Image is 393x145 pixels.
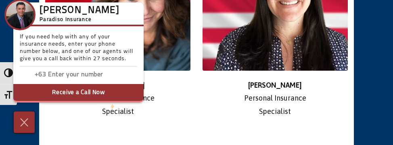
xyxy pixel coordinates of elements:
[203,79,348,118] p: Personal Insurance Specialist
[99,104,119,109] span: We're by
[40,7,119,15] h3: [PERSON_NAME]
[20,34,137,67] p: If you need help with any of your insurance needs, enter your phone number below, and one of our ...
[111,103,114,110] img: Powered by icon
[13,84,144,103] button: Receive a Call Now
[6,1,34,29] img: Company Icon
[48,69,129,81] input: Enter phone number
[40,15,119,24] h5: Paradiso Insurance
[99,104,144,109] a: We'rePowered by iconbyResponseiQ
[248,81,302,89] strong: [PERSON_NAME]
[24,69,48,81] input: Enter country code
[18,116,30,129] img: Cross icon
